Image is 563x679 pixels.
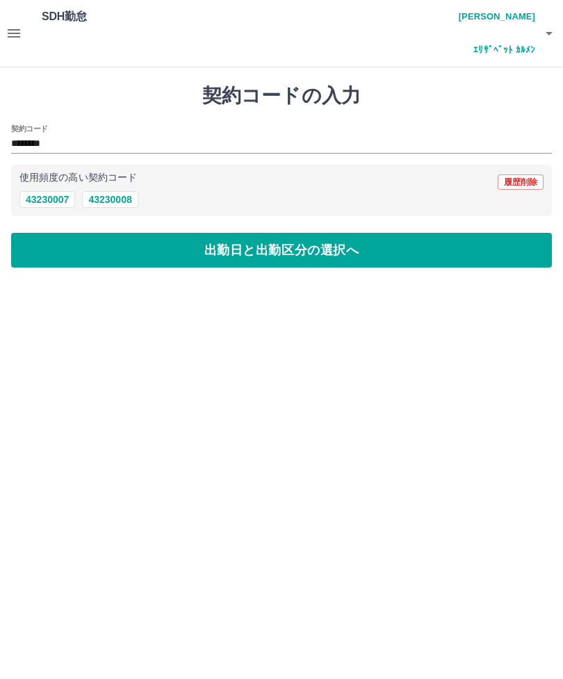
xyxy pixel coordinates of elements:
[82,191,138,208] button: 43230008
[19,173,137,183] p: 使用頻度の高い契約コード
[11,123,48,134] h2: 契約コード
[19,191,75,208] button: 43230007
[498,174,544,190] button: 履歴削除
[11,233,552,268] button: 出勤日と出勤区分の選択へ
[11,84,552,108] h1: 契約コードの入力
